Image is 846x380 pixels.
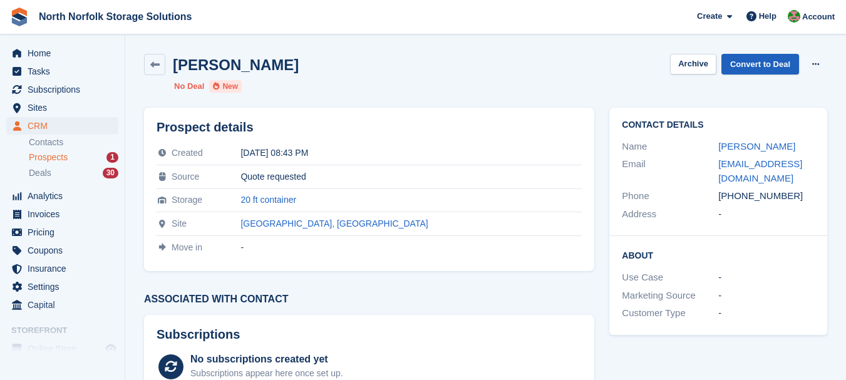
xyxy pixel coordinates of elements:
div: 1 [106,152,118,163]
a: menu [6,117,118,135]
a: Preview store [103,341,118,356]
div: Phone [622,189,718,203]
h3: Associated with contact [144,294,594,305]
span: Site [172,218,187,229]
span: Deals [29,167,51,179]
a: menu [6,205,118,223]
li: No Deal [174,80,204,93]
img: stora-icon-8386f47178a22dfd0bd8f6a31ec36ba5ce8667c1dd55bd0f319d3a0aa187defe.svg [10,8,29,26]
a: [PERSON_NAME] [718,141,795,151]
a: menu [6,99,118,116]
a: menu [6,81,118,98]
a: [GEOGRAPHIC_DATA], [GEOGRAPHIC_DATA] [240,218,428,229]
span: Subscriptions [28,81,103,98]
span: Settings [28,278,103,295]
span: Prospects [29,151,68,163]
h2: Subscriptions [157,327,582,342]
button: Archive [670,54,716,74]
div: 30 [103,168,118,178]
a: menu [6,260,118,277]
div: [DATE] 08:43 PM [240,148,582,158]
a: Convert to Deal [721,54,799,74]
div: - [718,306,815,321]
span: Move in [172,242,202,252]
h2: Prospect details [157,120,582,135]
a: Deals 30 [29,167,118,180]
a: Contacts [29,136,118,148]
a: menu [6,44,118,62]
a: menu [6,296,118,314]
div: - [718,207,815,222]
div: Email [622,157,718,185]
span: CRM [28,117,103,135]
a: [EMAIL_ADDRESS][DOMAIN_NAME] [718,158,802,183]
a: menu [6,223,118,241]
span: Help [759,10,776,23]
span: Create [697,10,722,23]
span: Source [172,172,199,182]
div: Name [622,140,718,154]
a: menu [6,340,118,357]
a: Prospects 1 [29,151,118,164]
span: Invoices [28,205,103,223]
h2: About [622,249,815,261]
span: Online Store [28,340,103,357]
div: - [240,242,582,252]
li: New [209,80,242,93]
div: Quote requested [240,172,582,182]
div: Customer Type [622,306,718,321]
div: [PHONE_NUMBER] [718,189,815,203]
div: No subscriptions created yet [190,352,343,367]
span: Created [172,148,203,158]
span: Storage [172,195,202,205]
div: Address [622,207,718,222]
span: Insurance [28,260,103,277]
h2: Contact Details [622,120,815,130]
span: Capital [28,296,103,314]
a: 20 ft container [240,195,296,205]
div: - [718,289,815,303]
span: Storefront [11,324,125,337]
span: Coupons [28,242,103,259]
a: menu [6,63,118,80]
a: menu [6,278,118,295]
span: Pricing [28,223,103,241]
span: Analytics [28,187,103,205]
a: menu [6,187,118,205]
div: Subscriptions appear here once set up. [190,367,343,380]
div: Use Case [622,270,718,285]
span: Sites [28,99,103,116]
img: Katherine Phelps [788,10,800,23]
a: menu [6,242,118,259]
span: Tasks [28,63,103,80]
span: Home [28,44,103,62]
div: Marketing Source [622,289,718,303]
a: North Norfolk Storage Solutions [34,6,197,27]
div: - [718,270,815,285]
span: Account [802,11,835,23]
h2: [PERSON_NAME] [173,56,299,73]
